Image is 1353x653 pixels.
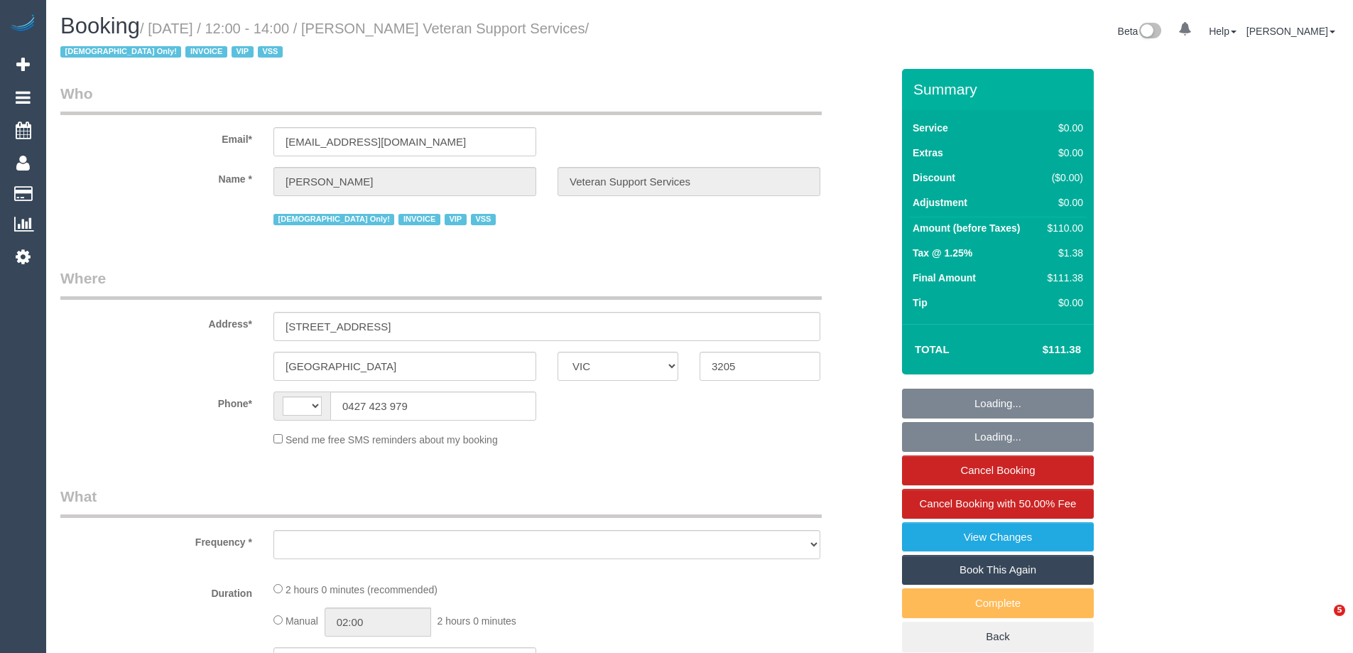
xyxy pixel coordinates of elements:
a: Beta [1118,26,1162,37]
span: 2 hours 0 minutes (recommended) [286,584,438,595]
span: Booking [60,14,140,38]
span: VIP [445,214,467,225]
img: Automaid Logo [9,14,37,34]
a: Help [1209,26,1237,37]
span: [DEMOGRAPHIC_DATA] Only! [273,214,394,225]
label: Tax @ 1.25% [913,246,972,260]
label: Duration [50,581,263,600]
label: Extras [913,146,943,160]
h3: Summary [913,81,1087,97]
label: Adjustment [913,195,967,210]
a: View Changes [902,522,1094,552]
div: $0.00 [1042,195,1083,210]
input: First Name* [273,167,536,196]
span: Manual [286,615,318,627]
label: Name * [50,167,263,186]
input: Suburb* [273,352,536,381]
div: $111.38 [1042,271,1083,285]
small: / [DATE] / 12:00 - 14:00 / [PERSON_NAME] Veteran Support Services [60,21,589,60]
input: Email* [273,127,536,156]
label: Discount [913,171,955,185]
a: Cancel Booking [902,455,1094,485]
label: Email* [50,127,263,146]
a: Cancel Booking with 50.00% Fee [902,489,1094,519]
span: INVOICE [185,46,227,58]
iframe: Intercom live chat [1305,605,1339,639]
label: Phone* [50,392,263,411]
label: Address* [50,312,263,331]
span: VIP [232,46,254,58]
label: Tip [913,296,928,310]
strong: Total [915,343,950,355]
span: Cancel Booking with 50.00% Fee [920,497,1077,509]
div: $0.00 [1042,296,1083,310]
span: 5 [1334,605,1345,616]
img: New interface [1138,23,1161,41]
div: $0.00 [1042,121,1083,135]
label: Amount (before Taxes) [913,221,1020,235]
div: $1.38 [1042,246,1083,260]
a: Book This Again [902,555,1094,585]
span: VSS [258,46,283,58]
input: Last Name* [558,167,820,196]
div: $110.00 [1042,221,1083,235]
a: [PERSON_NAME] [1246,26,1335,37]
label: Frequency * [50,530,263,549]
label: Final Amount [913,271,976,285]
span: 2 hours 0 minutes [438,615,516,627]
input: Post Code* [700,352,820,381]
span: INVOICE [398,214,440,225]
legend: Who [60,83,822,115]
span: VSS [471,214,496,225]
label: Service [913,121,948,135]
h4: $111.38 [1000,344,1081,356]
span: Send me free SMS reminders about my booking [286,434,498,446]
span: [DEMOGRAPHIC_DATA] Only! [60,46,181,58]
input: Phone* [330,392,536,421]
legend: What [60,486,822,518]
div: ($0.00) [1042,171,1083,185]
div: $0.00 [1042,146,1083,160]
a: Back [902,622,1094,652]
legend: Where [60,268,822,300]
